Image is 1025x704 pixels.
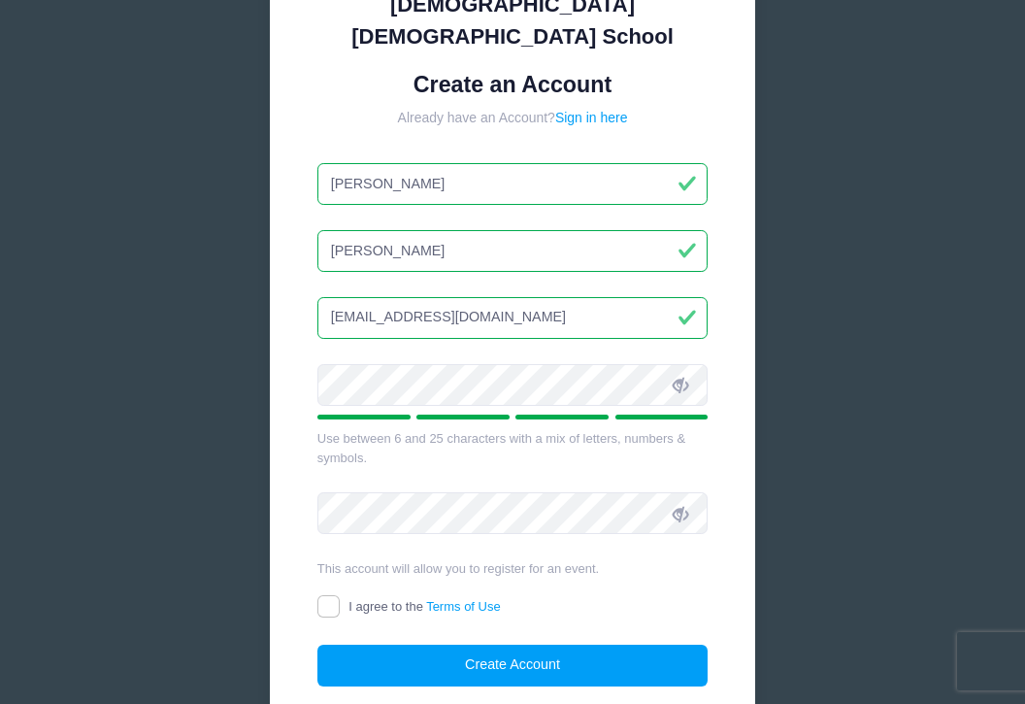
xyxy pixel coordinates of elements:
[317,297,709,339] input: Email
[317,595,340,618] input: I agree to theTerms of Use
[426,599,501,614] a: Terms of Use
[317,645,709,687] button: Create Account
[555,110,628,125] a: Sign in here
[317,108,709,128] div: Already have an Account?
[348,599,500,614] span: I agree to the
[317,230,709,272] input: Last Name
[317,72,709,99] h1: Create an Account
[317,163,709,205] input: First Name
[317,559,709,579] div: This account will allow you to register for an event.
[317,429,709,467] div: Use between 6 and 25 characters with a mix of letters, numbers & symbols.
